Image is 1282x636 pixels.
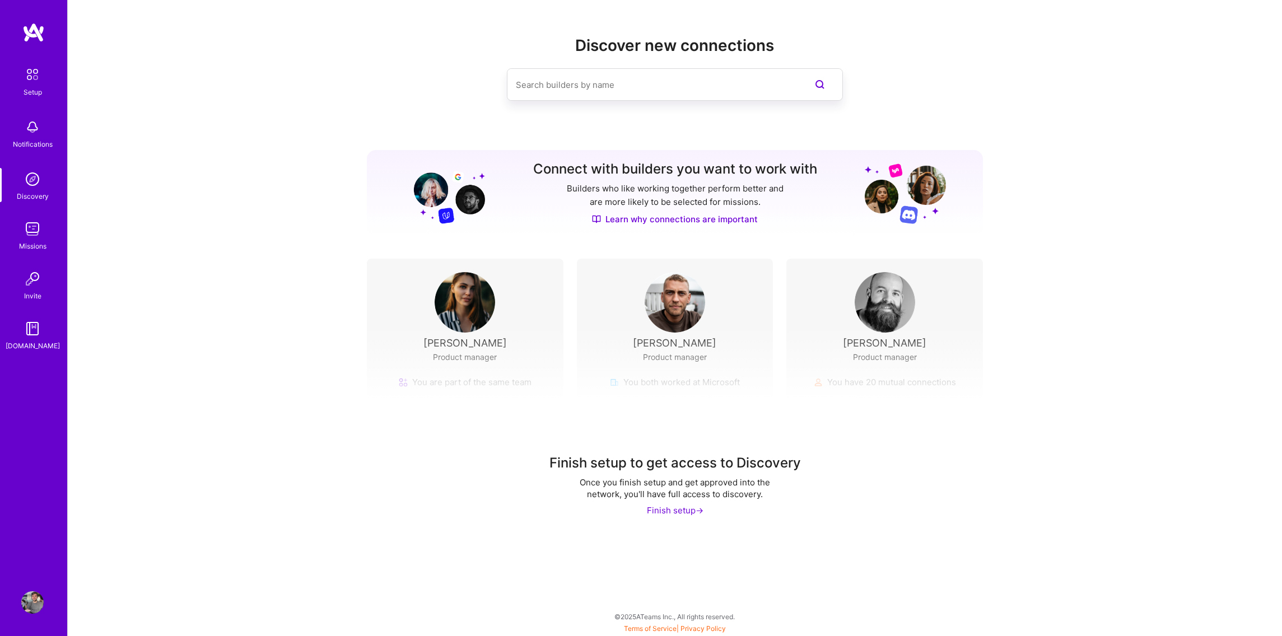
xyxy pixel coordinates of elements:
span: | [624,624,726,633]
a: Terms of Service [624,624,677,633]
img: Discover [592,214,601,224]
p: Builders who like working together perform better and are more likely to be selected for missions. [565,182,786,209]
h3: Connect with builders you want to work with [533,161,817,177]
div: Once you finish setup and get approved into the network, you'll have full access to discovery. [563,476,787,500]
img: Invite [21,268,44,290]
img: teamwork [21,218,44,240]
div: Finish setup -> [647,504,703,516]
i: icon SearchPurple [813,78,827,91]
a: Privacy Policy [680,624,726,633]
img: logo [22,22,45,43]
h2: Discover new connections [367,36,983,55]
div: Discovery [17,190,49,202]
img: User Avatar [855,272,915,333]
img: guide book [21,317,44,340]
div: Setup [24,86,42,98]
div: Finish setup to get access to Discovery [549,454,801,472]
img: bell [21,116,44,138]
img: User Avatar [21,591,44,614]
div: [DOMAIN_NAME] [6,340,60,352]
img: Grow your network [404,162,485,224]
input: Search builders by name [516,71,789,99]
div: © 2025 ATeams Inc., All rights reserved. [67,602,1282,630]
div: Invite [24,290,41,302]
a: User Avatar [18,591,46,614]
div: Notifications [13,138,53,150]
img: User Avatar [435,272,495,333]
img: discovery [21,168,44,190]
img: User Avatar [645,272,705,333]
a: Learn why connections are important [592,213,758,225]
div: Missions [19,240,46,252]
img: setup [21,63,44,86]
img: Grow your network [865,163,946,224]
